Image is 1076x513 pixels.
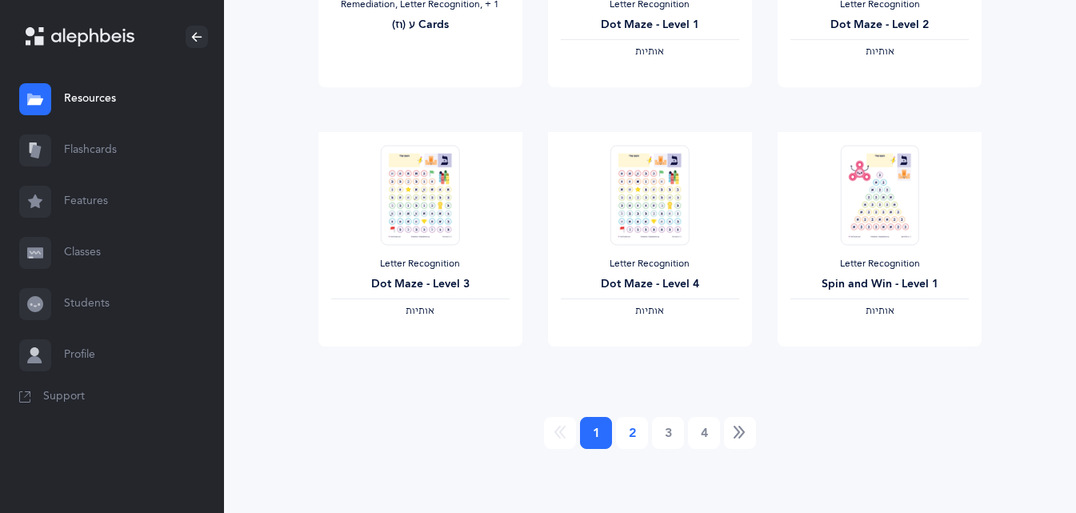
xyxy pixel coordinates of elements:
span: ‫אותיות‬ [635,305,664,316]
div: ע (וז) Cards [331,17,510,34]
div: Dot Maze - Level 3 [331,276,510,293]
div: Dot Maze - Level 2 [790,17,969,34]
a: 4 [688,417,720,449]
span: Support [43,389,85,405]
div: Letter Recognition [561,258,739,271]
div: Letter Recognition [331,258,510,271]
a: 3 [652,417,684,449]
span: ‫אותיות‬ [406,305,434,316]
span: ‫אותיות‬ [866,46,894,57]
a: 2 [616,417,648,449]
span: ‫אותיות‬ [866,305,894,316]
div: Spin and Win - Level 1 [790,276,969,293]
img: Spin_%26_Win-L1.pdf_thumbnail_1587419683.png [841,145,919,245]
span: ‫אותיות‬ [635,46,664,57]
div: Dot Maze - Level 1 [561,17,739,34]
img: Dot_maze-L3.pdf_thumbnail_1587419206.png [381,145,459,245]
img: Dot_maze-L4.pdf_thumbnail_1587419212.png [610,145,689,245]
a: Next [724,417,756,449]
a: 1 [580,417,612,449]
div: Letter Recognition [790,258,969,271]
div: Dot Maze - Level 4 [561,276,739,293]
